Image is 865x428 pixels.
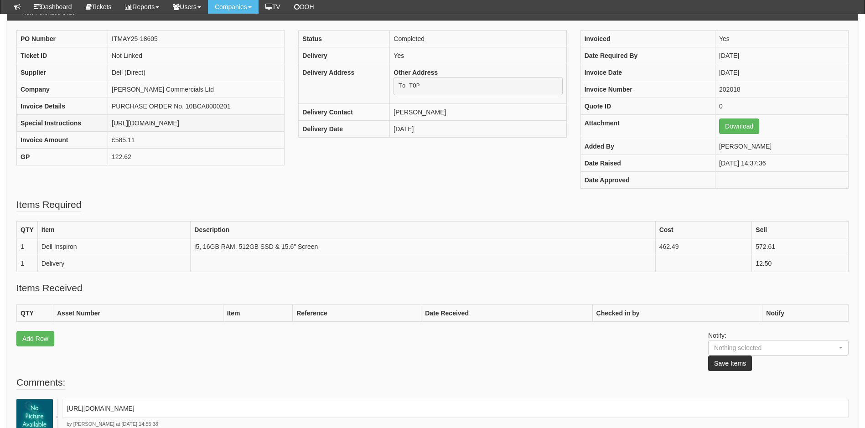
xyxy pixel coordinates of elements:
[580,31,715,47] th: Invoiced
[390,120,566,137] td: [DATE]
[390,31,566,47] td: Completed
[592,305,762,322] th: Checked in by
[17,149,108,165] th: GP
[17,222,38,238] th: QTY
[394,69,438,76] b: Other Address
[17,47,108,64] th: Ticket ID
[108,64,285,81] td: Dell (Direct)
[37,255,191,272] td: Delivery
[719,119,759,134] a: Download
[37,222,191,238] th: Item
[67,404,844,413] p: [URL][DOMAIN_NAME]
[62,421,849,428] p: by [PERSON_NAME] at [DATE] 14:55:38
[17,81,108,98] th: Company
[108,149,285,165] td: 122.62
[16,281,83,295] legend: Items Received
[17,132,108,149] th: Invoice Amount
[108,47,285,64] td: Not Linked
[108,81,285,98] td: [PERSON_NAME] Commercials Ltd
[17,238,38,255] td: 1
[715,98,849,115] td: 0
[16,376,65,390] legend: Comments:
[16,331,54,346] a: Add Row
[715,138,849,155] td: [PERSON_NAME]
[16,198,81,212] legend: Items Required
[53,305,223,322] th: Asset Number
[299,120,390,137] th: Delivery Date
[17,98,108,115] th: Invoice Details
[191,238,655,255] td: i5, 16GB RAM, 512GB SSD & 15.6" Screen
[762,305,849,322] th: Notify
[580,98,715,115] th: Quote ID
[17,64,108,81] th: Supplier
[421,305,592,322] th: Date Received
[390,103,566,120] td: [PERSON_NAME]
[108,98,285,115] td: PURCHASE ORDER No. 10BCA0000201
[752,222,849,238] th: Sell
[299,103,390,120] th: Delivery Contact
[108,115,285,132] td: [URL][DOMAIN_NAME]
[17,305,53,322] th: QTY
[223,305,293,322] th: Item
[580,138,715,155] th: Added By
[715,64,849,81] td: [DATE]
[580,155,715,172] th: Date Raised
[580,172,715,189] th: Date Approved
[108,31,285,47] td: ITMAY25-18605
[580,47,715,64] th: Date Required By
[390,47,566,64] td: Yes
[37,238,191,255] td: Dell Inspiron
[580,81,715,98] th: Invoice Number
[191,222,655,238] th: Description
[299,64,390,104] th: Delivery Address
[752,255,849,272] td: 12.50
[752,238,849,255] td: 572.61
[715,47,849,64] td: [DATE]
[708,356,752,371] button: Save Items
[17,31,108,47] th: PO Number
[715,31,849,47] td: Yes
[715,81,849,98] td: 202018
[108,132,285,149] td: £585.11
[293,305,421,322] th: Reference
[708,340,849,356] button: Nothing selected
[17,255,38,272] td: 1
[714,343,825,352] div: Nothing selected
[17,115,108,132] th: Special Instructions
[394,77,562,95] pre: To TOP
[299,47,390,64] th: Delivery
[708,331,849,371] p: Notify:
[580,64,715,81] th: Invoice Date
[299,31,390,47] th: Status
[655,222,752,238] th: Cost
[655,238,752,255] td: 462.49
[580,115,715,138] th: Attachment
[715,155,849,172] td: [DATE] 14:37:36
